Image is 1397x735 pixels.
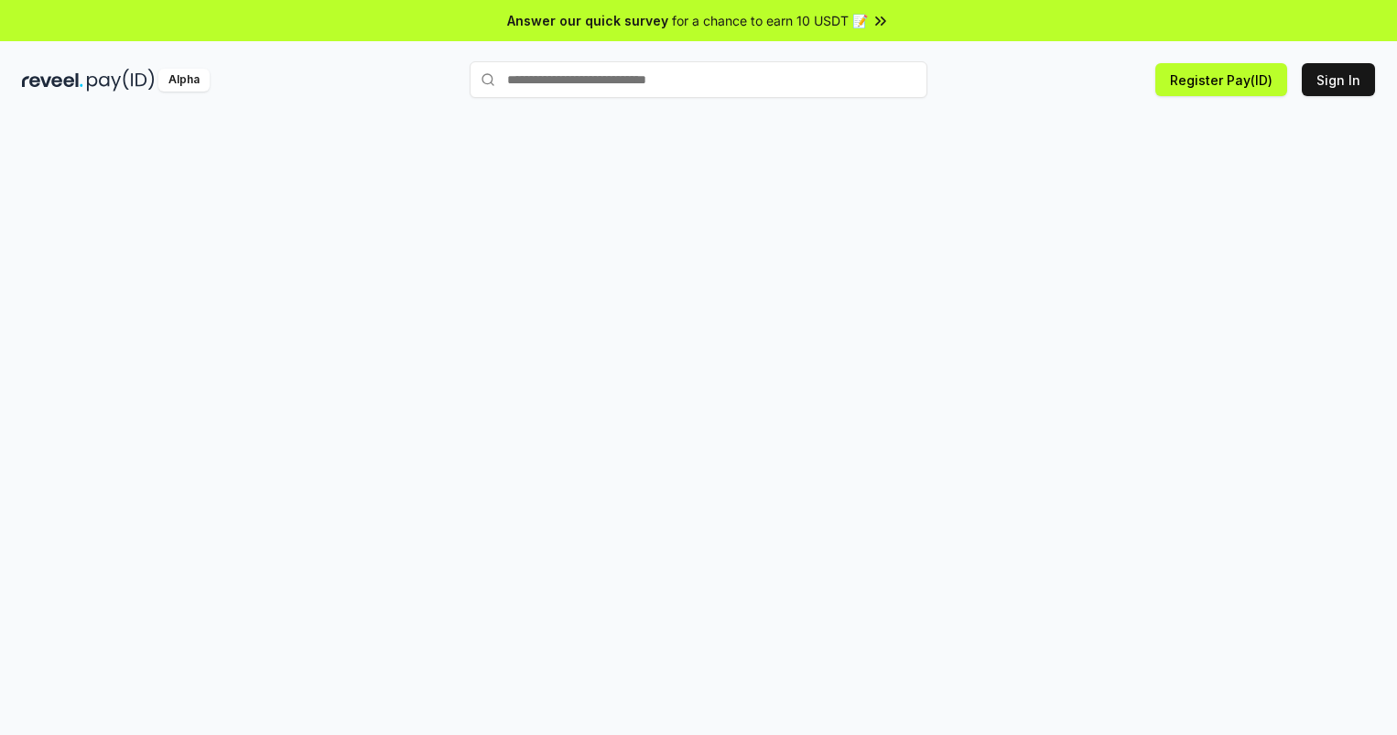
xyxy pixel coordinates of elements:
[158,69,210,92] div: Alpha
[22,69,83,92] img: reveel_dark
[672,11,868,30] span: for a chance to earn 10 USDT 📝
[1302,63,1375,96] button: Sign In
[87,69,155,92] img: pay_id
[1155,63,1287,96] button: Register Pay(ID)
[507,11,668,30] span: Answer our quick survey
